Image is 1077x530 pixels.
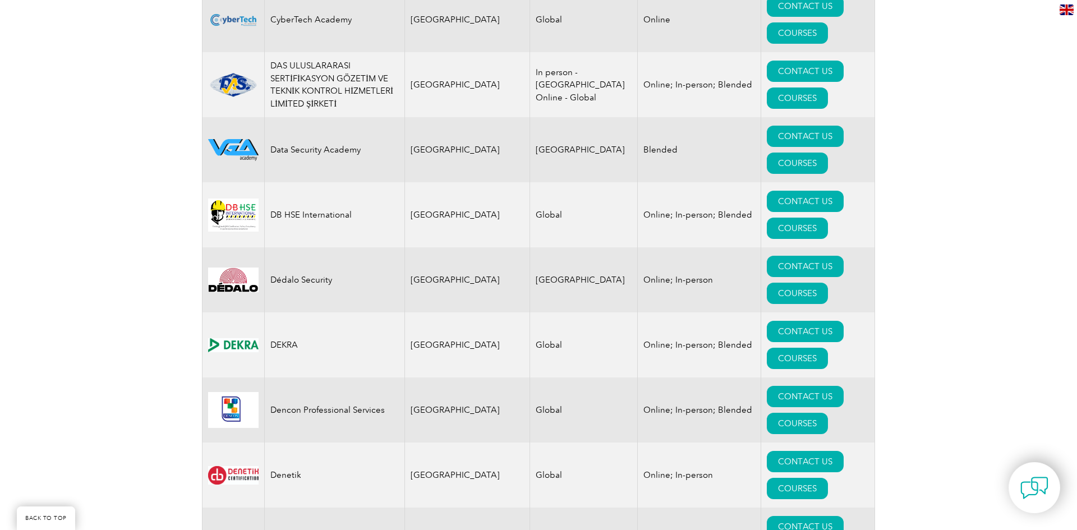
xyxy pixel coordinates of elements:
[767,413,828,434] a: COURSES
[265,182,405,247] td: DB HSE International
[17,506,75,530] a: BACK TO TOP
[530,52,637,117] td: In person - [GEOGRAPHIC_DATA] Online - Global
[208,199,259,232] img: 5361e80d-26f3-ed11-8848-00224814fd52-logo.jpg
[530,117,637,182] td: [GEOGRAPHIC_DATA]
[208,268,259,292] img: 8151da1a-2f8e-ee11-be36-000d3ae1a22b-logo.png
[530,182,637,247] td: Global
[637,182,761,247] td: Online; In-person; Blended
[767,126,844,147] a: CONTACT US
[405,443,530,508] td: [GEOGRAPHIC_DATA]
[1020,474,1048,502] img: contact-chat.png
[637,312,761,377] td: Online; In-person; Blended
[405,52,530,117] td: [GEOGRAPHIC_DATA]
[767,348,828,369] a: COURSES
[265,247,405,312] td: Dédalo Security
[637,377,761,443] td: Online; In-person; Blended
[767,451,844,472] a: CONTACT US
[265,443,405,508] td: Denetik
[208,139,259,161] img: 2712ab11-b677-ec11-8d20-002248183cf6-logo.png
[530,377,637,443] td: Global
[637,52,761,117] td: Online; In-person; Blended
[265,52,405,117] td: DAS ULUSLARARASI SERTİFİKASYON GÖZETİM VE TEKNİK KONTROL HİZMETLERİ LİMİTED ŞİRKETİ
[405,182,530,247] td: [GEOGRAPHIC_DATA]
[767,321,844,342] a: CONTACT US
[767,191,844,212] a: CONTACT US
[530,443,637,508] td: Global
[767,87,828,109] a: COURSES
[405,377,530,443] td: [GEOGRAPHIC_DATA]
[405,247,530,312] td: [GEOGRAPHIC_DATA]
[767,22,828,44] a: COURSES
[637,247,761,312] td: Online; In-person
[208,72,259,98] img: 1ae26fad-5735-ef11-a316-002248972526-logo.png
[208,6,259,34] img: fbf62885-d94e-ef11-a316-000d3ad139cf-logo.png
[265,312,405,377] td: DEKRA
[208,392,259,428] img: 4894408a-8f6b-ef11-a670-00224896d6b9-logo.jpg
[767,256,844,277] a: CONTACT US
[208,338,259,352] img: 15a57d8a-d4e0-e911-a812-000d3a795b83-logo.png
[1060,4,1074,15] img: en
[265,377,405,443] td: Dencon Professional Services
[767,61,844,82] a: CONTACT US
[265,117,405,182] td: Data Security Academy
[530,312,637,377] td: Global
[637,117,761,182] td: Blended
[767,153,828,174] a: COURSES
[405,312,530,377] td: [GEOGRAPHIC_DATA]
[767,218,828,239] a: COURSES
[767,386,844,407] a: CONTACT US
[767,283,828,304] a: COURSES
[405,117,530,182] td: [GEOGRAPHIC_DATA]
[767,478,828,499] a: COURSES
[637,443,761,508] td: Online; In-person
[530,247,637,312] td: [GEOGRAPHIC_DATA]
[208,466,259,484] img: 387907cc-e628-eb11-a813-000d3a79722d-logo.jpg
